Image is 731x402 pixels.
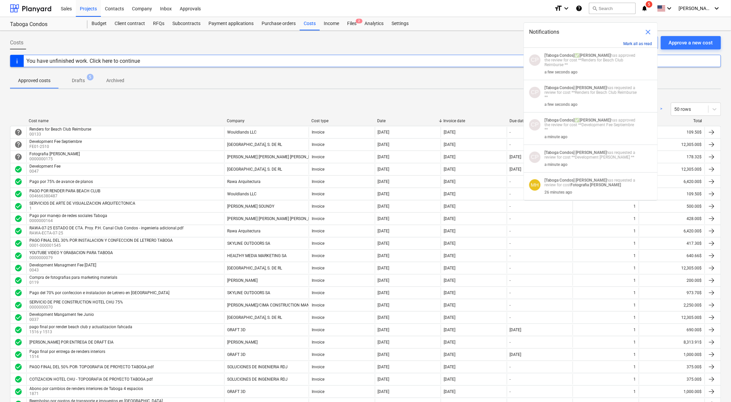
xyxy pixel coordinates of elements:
[378,365,390,369] div: [DATE]
[227,340,258,345] div: [PERSON_NAME]
[14,178,22,186] div: Invoice was approved
[639,275,705,286] div: 200.00$
[378,204,390,209] div: [DATE]
[227,365,288,369] div: SOLUCIONES DE INGENIERIA RDJ
[14,128,22,136] div: Invoice is waiting for an approval
[529,54,541,66] div: Claudia Perez
[14,239,22,247] div: Invoice was approved
[545,85,638,99] p: has requested a review for cost **Renders for Beach Club Reimburse **
[14,301,22,309] span: check_circle
[312,340,324,345] div: Invoice
[29,132,93,137] p: 00133
[14,215,22,223] div: Invoice was approved
[545,85,575,90] strong: [Taboga Condos]
[634,266,636,270] div: 1
[88,17,111,30] a: Budget
[443,119,504,123] div: Invoice date
[360,17,388,30] a: Analytics
[639,386,705,397] div: 1,000.00$
[510,229,511,233] div: -
[14,264,22,272] div: Invoice was approved
[639,287,705,298] div: 973.70$
[72,77,85,84] p: Drafts
[378,278,390,283] div: [DATE]
[545,150,638,160] p: has requested a review for cost **Development [PERSON_NAME] **
[444,229,455,233] div: [DATE]
[29,250,113,255] div: YOUTUBE VIDEO Y GRABACION PARA TABOGA
[18,77,50,84] p: Approved costs
[312,253,324,258] div: Invoice
[227,352,246,357] div: GRAFT 3D
[589,3,636,14] button: Search
[29,275,117,280] div: Compra de fotografias para marketing materials
[510,328,522,332] div: [DATE]
[639,349,705,360] div: 1,000.00$
[545,70,578,74] div: a few seconds ago
[657,105,666,113] a: Next page
[378,340,390,345] div: [DATE]
[545,53,575,58] strong: [Taboga Condos]
[29,164,60,169] div: Development Fee
[14,301,22,309] div: Invoice was approved
[639,263,705,273] div: 12,305.00$
[14,153,22,161] div: Invoice is waiting for an approval
[227,119,306,123] div: Company
[545,162,568,167] div: a minute ago
[378,328,390,332] div: [DATE]
[149,17,168,30] div: RFQs
[576,178,607,183] strong: [PERSON_NAME]
[378,229,390,233] div: [DATE]
[14,202,22,210] span: check_circle
[580,118,611,123] strong: [PERSON_NAME]
[623,41,652,46] button: Mark all as read
[29,243,174,248] p: 0001-000001545
[14,375,22,383] span: check_circle
[378,352,390,357] div: [DATE]
[14,227,22,235] span: check_circle
[444,241,455,246] div: [DATE]
[106,77,124,84] p: Archived
[312,155,324,159] div: Invoice
[679,6,712,11] span: [PERSON_NAME]
[510,204,511,209] div: -
[639,337,705,348] div: 8,313.91$
[510,266,511,270] div: -
[29,365,154,369] div: PAGO FINAL DEL 50% POR- TOPOGRAFIA DE PROYECTO TABOGA.pdf
[378,179,390,184] div: [DATE]
[444,303,455,308] div: [DATE]
[29,179,93,184] div: Pago por 75% de avance de planos
[531,182,539,188] span: MH
[227,229,261,233] div: Rawa Arquitectura
[320,17,343,30] a: Income
[227,167,282,172] div: [GEOGRAPHIC_DATA], S. DE RL
[14,276,22,284] span: check_circle
[639,201,705,212] div: 500.00$
[639,189,705,199] div: 109.50$
[634,216,636,221] div: 1
[444,315,455,320] div: [DATE]
[312,229,324,233] div: Invoice
[14,338,22,346] span: check_circle
[661,36,721,49] button: Approve a new cost
[634,315,636,320] div: 1
[29,263,96,267] div: Development Managment Fee [DATE]
[510,278,511,283] div: -
[29,329,134,335] p: 1516 y 1513
[258,17,300,30] a: Purchase orders
[634,229,636,233] div: 1
[634,352,636,357] div: 1
[639,238,705,249] div: 417.30$
[311,119,372,123] div: Cost type
[29,280,119,285] p: 0119
[312,179,324,184] div: Invoice
[14,314,22,322] div: Invoice was approved
[545,190,572,195] div: 26 minutes ago
[343,17,360,30] a: Files2
[639,362,705,372] div: 375.00$
[14,289,22,297] span: check_circle
[531,89,539,95] span: CP
[634,340,636,345] div: 1
[29,230,185,236] p: RAWA-ECTA-07-25
[639,374,705,385] div: 375.00$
